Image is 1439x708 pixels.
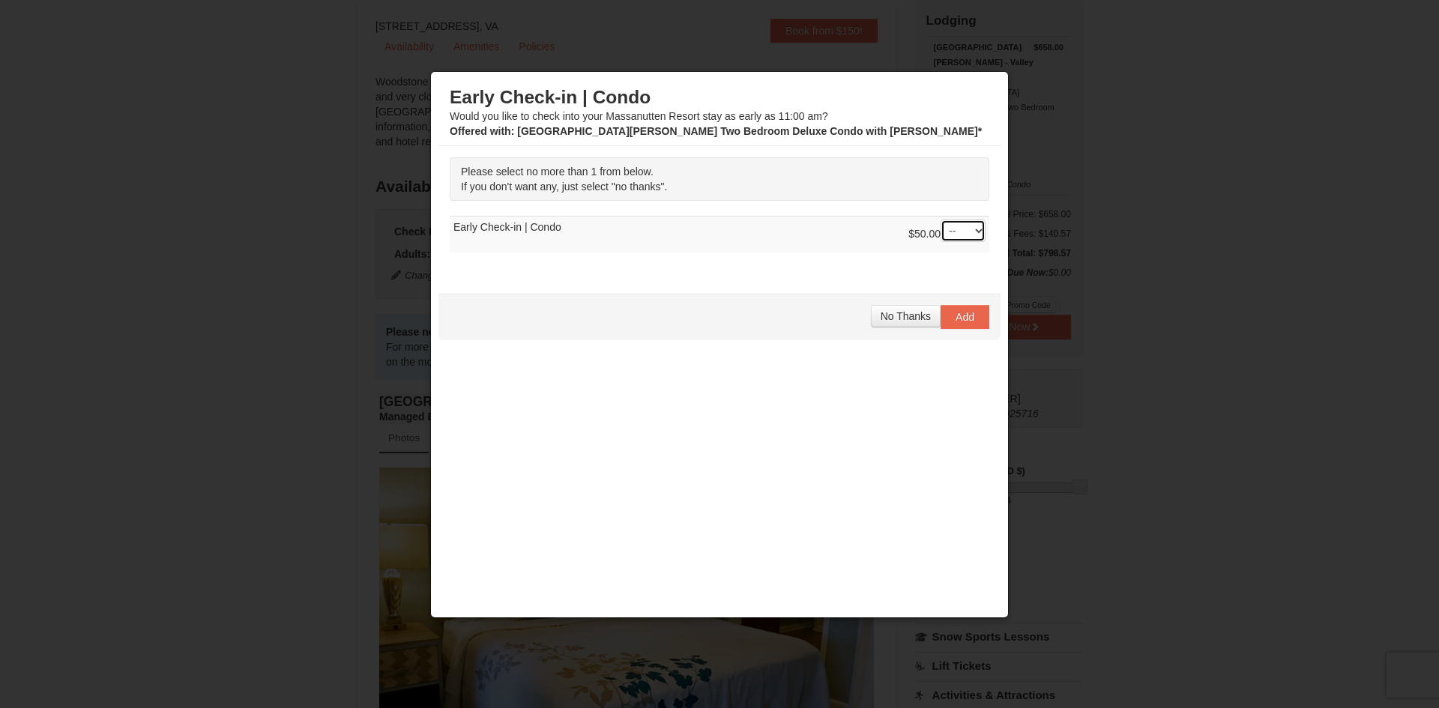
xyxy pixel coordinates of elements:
h3: Early Check-in | Condo [450,86,989,109]
button: No Thanks [871,305,941,327]
strong: : [GEOGRAPHIC_DATA][PERSON_NAME] Two Bedroom Deluxe Condo with [PERSON_NAME]* [450,125,982,137]
div: Would you like to check into your Massanutten Resort stay as early as 11:00 am? [450,86,989,139]
span: Please select no more than 1 from below. [461,166,654,178]
div: $50.00 [908,220,986,249]
span: Offered with [450,125,511,137]
button: Add [941,305,989,329]
td: Early Check-in | Condo [450,216,989,252]
span: Add [956,311,974,323]
span: If you don't want any, just select "no thanks". [461,181,667,193]
span: No Thanks [881,310,931,322]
